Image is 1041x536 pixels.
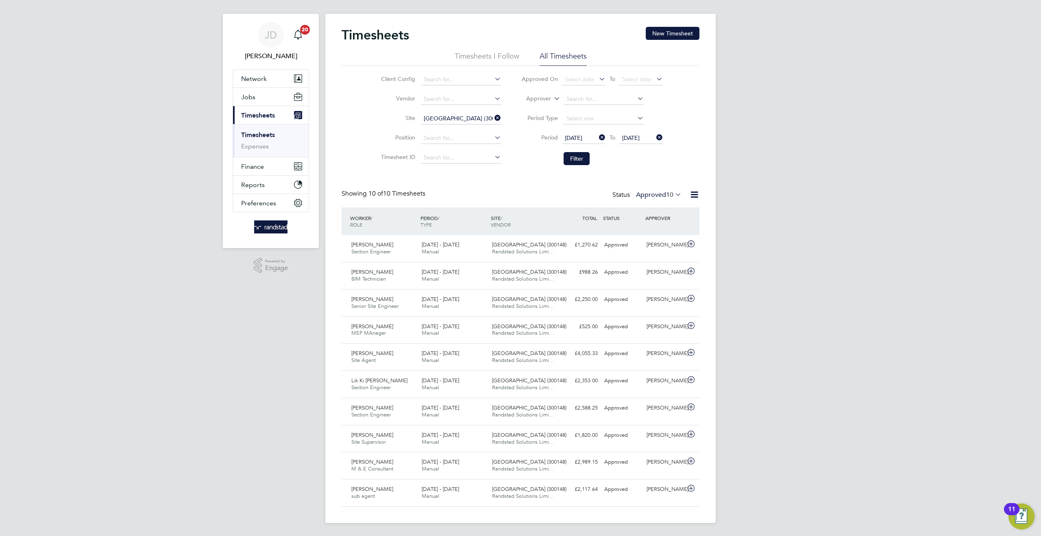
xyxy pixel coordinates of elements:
button: Network [233,70,309,87]
li: Timesheets I Follow [455,51,519,66]
span: [DATE] [565,134,582,142]
div: £1,270.62 [559,238,601,252]
span: To [607,74,618,84]
div: APPROVER [643,211,686,225]
div: Approved [601,293,643,306]
span: [PERSON_NAME] [351,458,393,465]
span: [DATE] - [DATE] [422,296,459,303]
span: Randstad Solutions Limi… [492,438,554,445]
span: Network [241,75,267,83]
label: Client Config [379,75,415,83]
span: Randstad Solutions Limi… [492,384,554,391]
span: TOTAL [582,215,597,221]
div: [PERSON_NAME] [643,320,686,333]
div: £2,250.00 [559,293,601,306]
a: JD[PERSON_NAME] [233,22,309,61]
span: Site Agent [351,357,376,364]
button: Finance [233,157,309,175]
div: £2,989.15 [559,455,601,469]
span: Manual [422,303,439,309]
div: [PERSON_NAME] [643,455,686,469]
div: Approved [601,238,643,252]
span: Reports [241,181,265,189]
div: [PERSON_NAME] [643,483,686,496]
div: Timesheets [233,124,309,157]
div: STATUS [601,211,643,225]
span: [PERSON_NAME] [351,404,393,411]
label: Timesheet ID [379,153,415,161]
span: [GEOGRAPHIC_DATA] (300148) [492,323,566,330]
span: [DATE] - [DATE] [422,458,459,465]
label: Period Type [521,114,558,122]
span: Select date [565,76,594,83]
div: Approved [601,374,643,388]
span: 10 Timesheets [368,190,425,198]
div: 11 [1008,509,1015,520]
span: Manual [422,384,439,391]
div: £2,588.25 [559,401,601,415]
label: Approver [514,95,551,103]
button: Reports [233,176,309,194]
span: BIM Technician [351,275,386,282]
input: Search for... [421,74,501,85]
span: Preferences [241,199,276,207]
span: [GEOGRAPHIC_DATA] (300148) [492,268,566,275]
div: [PERSON_NAME] [643,401,686,415]
span: / [501,215,502,221]
li: All Timesheets [540,51,587,66]
div: £2,353.00 [559,374,601,388]
span: Randstad Solutions Limi… [492,275,554,282]
span: / [438,215,440,221]
span: TYPE [420,221,432,228]
span: [PERSON_NAME] [351,241,393,248]
span: Randstad Solutions Limi… [492,248,554,255]
span: Randstad Solutions Limi… [492,465,554,472]
span: [DATE] - [DATE] [422,404,459,411]
div: [PERSON_NAME] [643,347,686,360]
span: Manual [422,248,439,255]
span: [PERSON_NAME] [351,486,393,492]
span: Manual [422,438,439,445]
span: Site Supervisor [351,438,386,445]
button: Jobs [233,88,309,106]
span: VENDOR [491,221,511,228]
label: Period [521,134,558,141]
a: Powered byEngage [254,258,288,273]
span: M & E Consultant [351,465,393,472]
label: Position [379,134,415,141]
span: Timesheets [241,111,275,119]
span: Senior Site Engineer [351,303,399,309]
span: [GEOGRAPHIC_DATA] (300148) [492,404,566,411]
nav: Main navigation [223,14,319,248]
span: 20 [300,25,310,35]
span: Engage [265,265,288,272]
div: [PERSON_NAME] [643,429,686,442]
span: Lik Ki [PERSON_NAME] [351,377,407,384]
span: Randstad Solutions Limi… [492,411,554,418]
input: Select one [564,113,644,124]
div: £988.26 [559,266,601,279]
div: SITE [489,211,559,232]
span: ROLE [350,221,362,228]
a: Timesheets [241,131,275,139]
span: [PERSON_NAME] [351,350,393,357]
span: James Deegan [233,51,309,61]
span: [GEOGRAPHIC_DATA] (300148) [492,458,566,465]
span: Jobs [241,93,255,101]
span: [PERSON_NAME] [351,431,393,438]
div: [PERSON_NAME] [643,266,686,279]
span: Manual [422,357,439,364]
span: Manual [422,411,439,418]
span: [DATE] - [DATE] [422,323,459,330]
span: Randstad Solutions Limi… [492,492,554,499]
span: [DATE] - [DATE] [422,350,459,357]
input: Search for... [421,113,501,124]
span: Randstad Solutions Limi… [492,357,554,364]
span: Section Engineer [351,384,391,391]
input: Search for... [421,94,501,105]
button: Filter [564,152,590,165]
span: Powered by [265,258,288,265]
span: Manual [422,275,439,282]
button: Open Resource Center, 11 new notifications [1008,503,1034,529]
span: Manual [422,492,439,499]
